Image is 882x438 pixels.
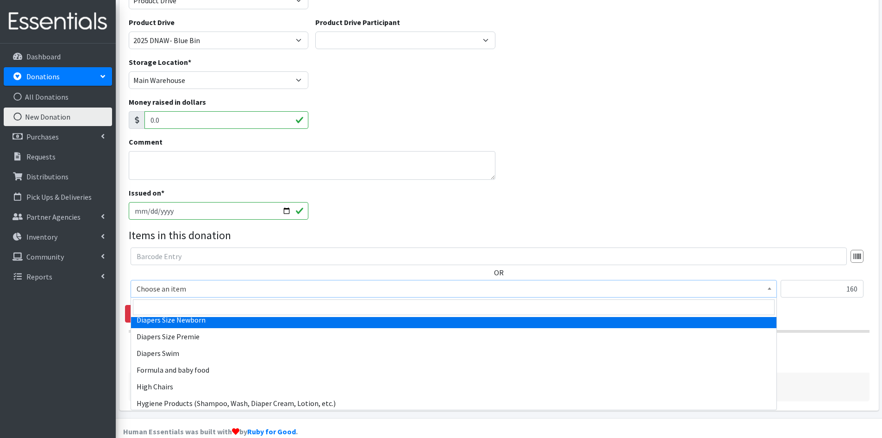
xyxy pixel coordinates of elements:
[131,395,776,412] li: Hygiene Products (Shampoo, Wash, Diaper Cream, Lotion, etc.)
[4,167,112,186] a: Distributions
[4,147,112,166] a: Requests
[4,67,112,86] a: Donations
[26,192,92,202] p: Pick Ups & Deliveries
[26,52,61,61] p: Dashboard
[129,17,175,28] label: Product Drive
[26,172,69,181] p: Distributions
[4,47,112,66] a: Dashboard
[4,127,112,146] a: Purchases
[131,328,776,345] li: Diapers Size Premie
[131,280,777,298] span: Choose an item
[123,427,298,436] strong: Human Essentials was built with by .
[188,57,191,67] abbr: required
[161,188,164,197] abbr: required
[26,232,57,241] p: Inventory
[4,88,112,106] a: All Donations
[4,6,112,37] img: HumanEssentials
[131,248,847,265] input: Barcode Entry
[129,96,206,108] label: Money raised in dollars
[247,427,296,436] a: Ruby for Good
[125,305,171,323] a: Remove
[4,108,112,126] a: New Donation
[26,132,59,141] p: Purchases
[26,72,60,81] p: Donations
[131,345,776,362] li: Diapers Swim
[131,362,776,378] li: Formula and baby food
[4,208,112,226] a: Partner Agencies
[26,152,56,161] p: Requests
[129,57,191,68] label: Storage Location
[129,136,163,147] label: Comment
[26,212,81,222] p: Partner Agencies
[4,248,112,266] a: Community
[129,227,869,244] legend: Items in this donation
[131,311,776,328] li: Diapers Size Newborn
[4,188,112,206] a: Pick Ups & Deliveries
[26,252,64,261] p: Community
[26,272,52,281] p: Reports
[137,282,771,295] span: Choose an item
[129,187,164,198] label: Issued on
[4,267,112,286] a: Reports
[494,267,504,278] label: OR
[4,228,112,246] a: Inventory
[131,378,776,395] li: High Chairs
[781,280,863,298] input: Quantity
[315,17,400,28] label: Product Drive Participant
